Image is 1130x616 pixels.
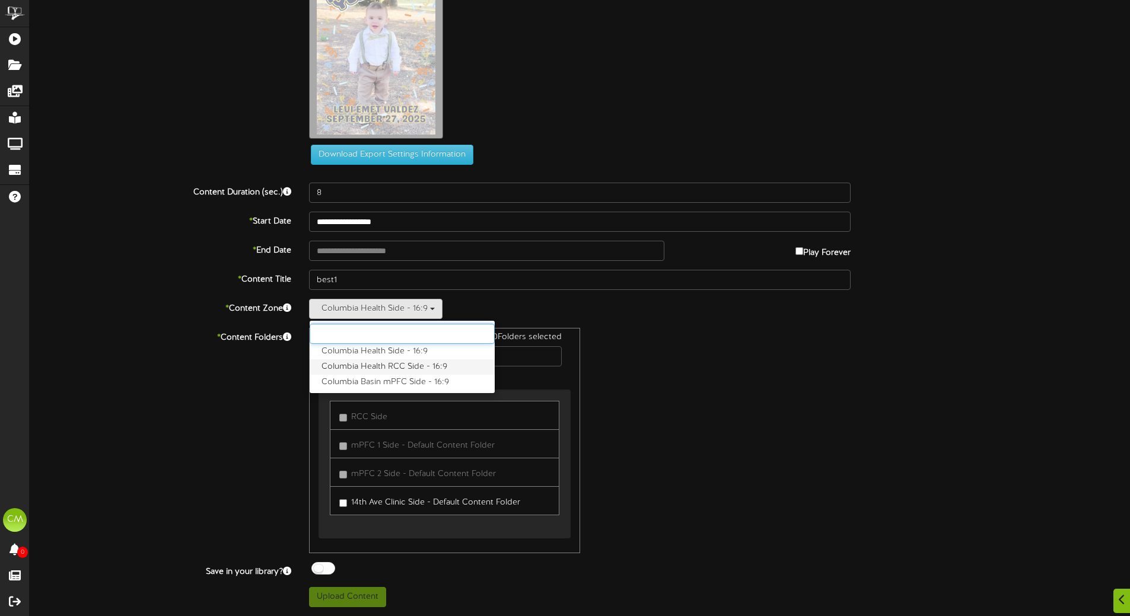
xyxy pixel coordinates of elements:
input: Title of this Content [309,270,851,290]
label: 14th Ave Clinic Side - Default Content Folder [339,493,520,509]
input: mPFC 1 Side - Default Content Folder [339,442,347,450]
label: Content Duration (sec.) [21,183,300,199]
input: 14th Ave Clinic Side - Default Content Folder [339,499,347,507]
label: Columbia Health RCC Side - 16:9 [310,359,495,375]
label: Content Folders [21,328,300,344]
span: mPFC 1 Side - Default Content Folder [351,441,495,450]
button: Columbia Health Side - 16:9 [309,299,443,319]
label: Play Forever [795,241,851,259]
input: Play Forever [795,247,803,255]
label: Content Zone [21,299,300,315]
div: CM [3,508,27,532]
input: mPFC 2 Side - Default Content Folder [339,471,347,478]
button: Upload Content [309,587,386,607]
ul: Columbia Health Side - 16:9 [309,320,495,394]
label: Columbia Health Side - 16:9 [310,344,495,359]
input: RCC Side [339,414,347,422]
span: RCC Side [351,413,387,422]
label: Save in your library? [21,562,300,578]
a: Download Export Settings Information [305,151,473,159]
span: 0 [17,547,28,558]
label: Columbia Basin mPFC Side - 16:9 [310,375,495,390]
span: mPFC 2 Side - Default Content Folder [351,470,496,478]
label: Content Title [21,270,300,286]
button: Download Export Settings Information [311,145,473,165]
label: Start Date [21,212,300,228]
label: End Date [21,241,300,257]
